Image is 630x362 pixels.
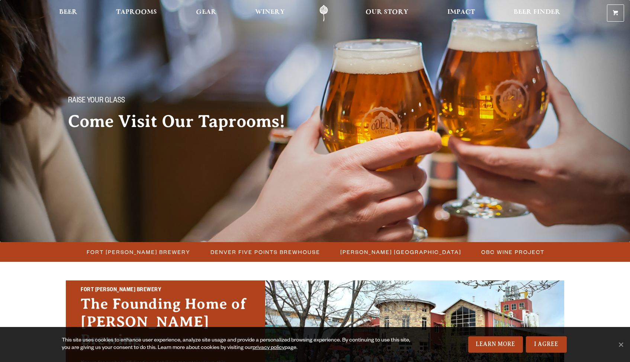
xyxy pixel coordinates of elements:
span: Beer Finder [514,9,560,15]
a: Taprooms [111,5,162,22]
span: Impact [447,9,475,15]
span: Raise your glass [68,96,125,106]
span: Fort [PERSON_NAME] Brewery [87,247,190,257]
a: OBC Wine Project [477,247,548,257]
div: This site uses cookies to enhance user experience, analyze site usage and provide a personalized ... [62,337,417,352]
h3: The Founding Home of [PERSON_NAME] Brewing [81,295,250,356]
h2: Come Visit Our Taprooms! [68,112,300,131]
a: Our Story [361,5,413,22]
a: privacy policy [253,345,285,351]
span: Gear [196,9,216,15]
a: I Agree [526,336,567,353]
span: Beer [59,9,77,15]
a: Denver Five Points Brewhouse [206,247,324,257]
span: OBC Wine Project [481,247,544,257]
span: Denver Five Points Brewhouse [210,247,320,257]
a: Impact [443,5,480,22]
a: Fort [PERSON_NAME] Brewery [82,247,194,257]
span: Our Story [366,9,408,15]
a: Beer Finder [509,5,565,22]
a: Winery [250,5,290,22]
span: Taprooms [116,9,157,15]
h2: Fort [PERSON_NAME] Brewery [81,286,250,295]
a: Learn More [468,336,523,353]
a: Gear [191,5,221,22]
span: Winery [255,9,285,15]
a: [PERSON_NAME] [GEOGRAPHIC_DATA] [336,247,465,257]
span: [PERSON_NAME] [GEOGRAPHIC_DATA] [340,247,461,257]
a: Beer [54,5,82,22]
span: No [617,341,624,348]
a: Odell Home [310,5,338,22]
